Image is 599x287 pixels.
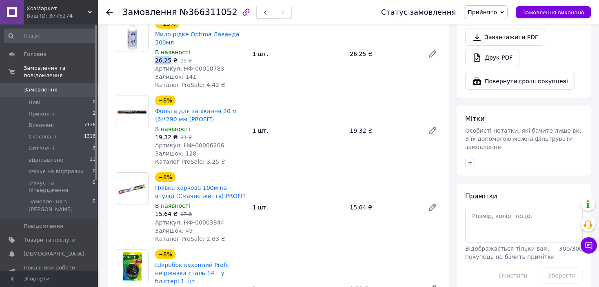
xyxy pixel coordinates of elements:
[29,179,93,194] span: очікує на пітвердження
[93,198,95,213] span: 0
[424,122,441,139] a: Редагувати
[120,250,144,282] img: Шкребок кухонний Profit неіржавка сталь 14 г у блістері 1 шт.
[155,73,196,80] span: Залишок: 141
[155,65,224,72] span: Артикул: НФ-00010783
[180,58,192,64] span: 35 ₴
[24,65,98,79] span: Замовлення та повідомлення
[249,48,347,60] div: 1 шт.
[155,211,177,217] span: 15,64 ₴
[522,9,584,16] span: Замовлення виконано
[29,133,56,140] span: Скасовані
[581,237,597,254] button: Чат з покупцем
[155,126,190,132] span: В наявності
[468,9,497,16] span: Прийнято
[155,249,175,259] div: −8%
[155,49,190,56] span: В наявності
[90,156,95,164] span: 11
[465,245,555,260] span: Відображається тільки вам, покупець не бачить примітки
[381,8,456,16] div: Статус замовлення
[93,145,95,152] span: 2
[24,236,75,244] span: Товари та послуги
[122,7,177,17] span: Замовлення
[180,7,237,17] span: №366311052
[155,142,224,149] span: Артикул: НФ-00006206
[29,122,54,129] span: Виконані
[93,110,95,118] span: 2
[126,19,139,51] img: Мило рідке Optima Лаванда 500мл
[29,145,54,152] span: Оплачені
[24,264,75,279] span: Показники роботи компанії
[27,5,88,12] span: ХозМаркет
[84,122,95,129] span: 7136
[465,115,485,122] span: Мітки
[155,227,193,234] span: Залишок: 49
[84,133,95,140] span: 1318
[116,108,148,116] img: Фольга для запікання 20 м (6)*290 мм (PROFIT)
[155,158,225,165] span: Каталог ProSale: 3.25 ₴
[116,183,148,195] img: Плівка харчова 100м на втулці (Смачне життя) PROFIT
[155,262,229,285] a: Шкребок кухонний Profit неіржавка сталь 14 г у блістері 1 шт.
[29,156,63,164] span: відправлено
[106,8,113,16] div: Повернутися назад
[93,99,95,106] span: 0
[29,99,40,106] span: Нові
[24,250,84,258] span: [DEMOGRAPHIC_DATA]
[465,192,497,200] span: Примітки
[346,125,421,136] div: 19.32 ₴
[24,51,47,58] span: Головна
[424,199,441,216] a: Редагувати
[155,150,196,157] span: Залишок: 128
[155,57,177,64] span: 26,25 ₴
[346,48,421,60] div: 26.25 ₴
[29,198,93,213] span: Замовлення з [PERSON_NAME]
[93,179,95,194] span: 0
[559,245,583,252] span: 300 / 300
[24,222,63,230] span: Повідомлення
[155,108,237,122] a: Фольга для запікання 20 м (6)*290 мм (PROFIT)
[93,168,95,175] span: 0
[155,219,224,226] span: Артикул: НФ-00003844
[155,172,175,182] div: −8%
[155,202,190,209] span: В наявності
[155,236,225,242] span: Каталог ProSale: 2.63 ₴
[155,185,246,199] a: Плівка харчова 100м на втулці (Смачне життя) PROFIT
[27,12,98,20] div: Ваш ID: 3775274
[155,134,177,140] span: 19,32 ₴
[465,127,581,150] span: Особисті нотатки, які бачите лише ви. З їх допомогою можна фільтрувати замовлення
[155,96,175,105] div: −8%
[180,135,192,140] span: 21 ₴
[4,29,96,43] input: Пошук
[180,211,192,217] span: 17 ₴
[155,31,239,46] a: Мило рідке Optima Лаванда 500мл
[249,125,347,136] div: 1 шт.
[516,6,591,18] button: Замовлення виконано
[155,82,225,88] span: Каталог ProSale: 4.42 ₴
[24,86,58,93] span: Замовлення
[465,73,575,90] button: Повернути гроші покупцеві
[465,49,519,66] a: Друк PDF
[249,202,347,213] div: 1 шт.
[346,202,421,213] div: 15.64 ₴
[465,29,545,46] a: Завантажити PDF
[29,110,54,118] span: Прийняті
[29,168,84,175] span: очікує на відправку
[424,46,441,62] a: Редагувати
